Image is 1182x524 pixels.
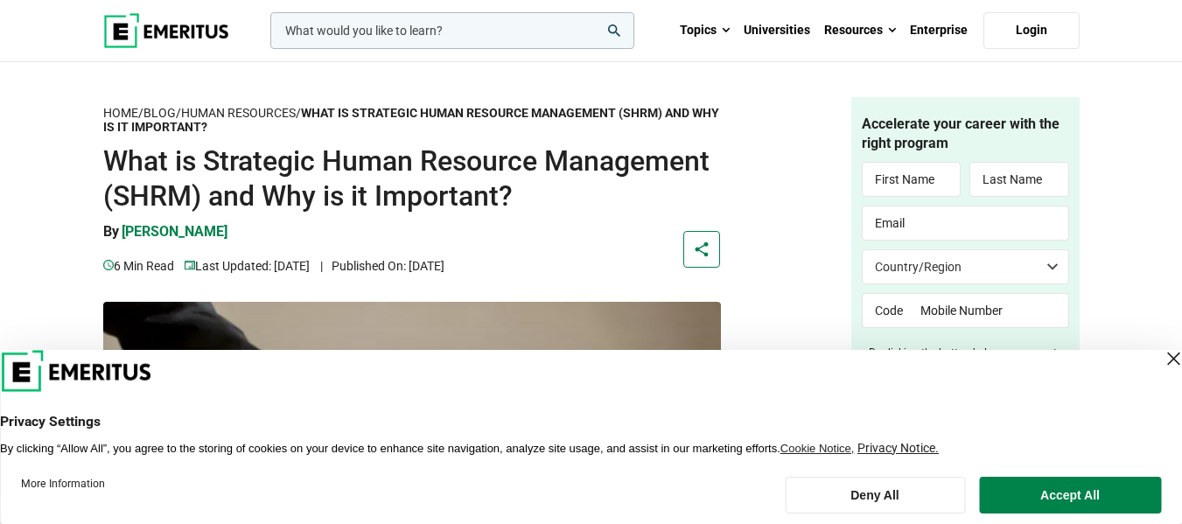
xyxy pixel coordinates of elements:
h4: Accelerate your career with the right program [862,115,1069,154]
p: Published On: [DATE] [320,256,444,276]
a: Blog [143,106,176,121]
a: [PERSON_NAME] [122,222,227,255]
input: Last Name [969,162,1069,197]
input: Mobile Number [908,293,1069,328]
label: By clicking the button below, you agree to receive communications via Email/Call/WhatsApp/SMS fro... [869,346,1069,404]
a: Home [103,106,138,121]
a: Login [983,12,1080,49]
img: video-views [103,260,114,270]
p: [PERSON_NAME] [122,222,227,241]
a: Human Resources [181,106,296,121]
img: video-views [185,260,195,270]
input: Code [862,293,908,328]
select: Country [862,249,1069,284]
input: Email [862,206,1069,241]
p: Last Updated: [DATE] [185,256,310,276]
input: woocommerce-product-search-field-0 [270,12,634,49]
h1: What is Strategic Human Resource Management (SHRM) and Why is it Important? [103,143,721,213]
p: 6 min read [103,256,174,276]
span: By [103,223,119,240]
strong: What is Strategic Human Resource Management (SHRM) and Why is it Important? [103,106,719,135]
input: First Name [862,162,962,197]
span: / / / [103,106,719,135]
span: | [320,259,323,273]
